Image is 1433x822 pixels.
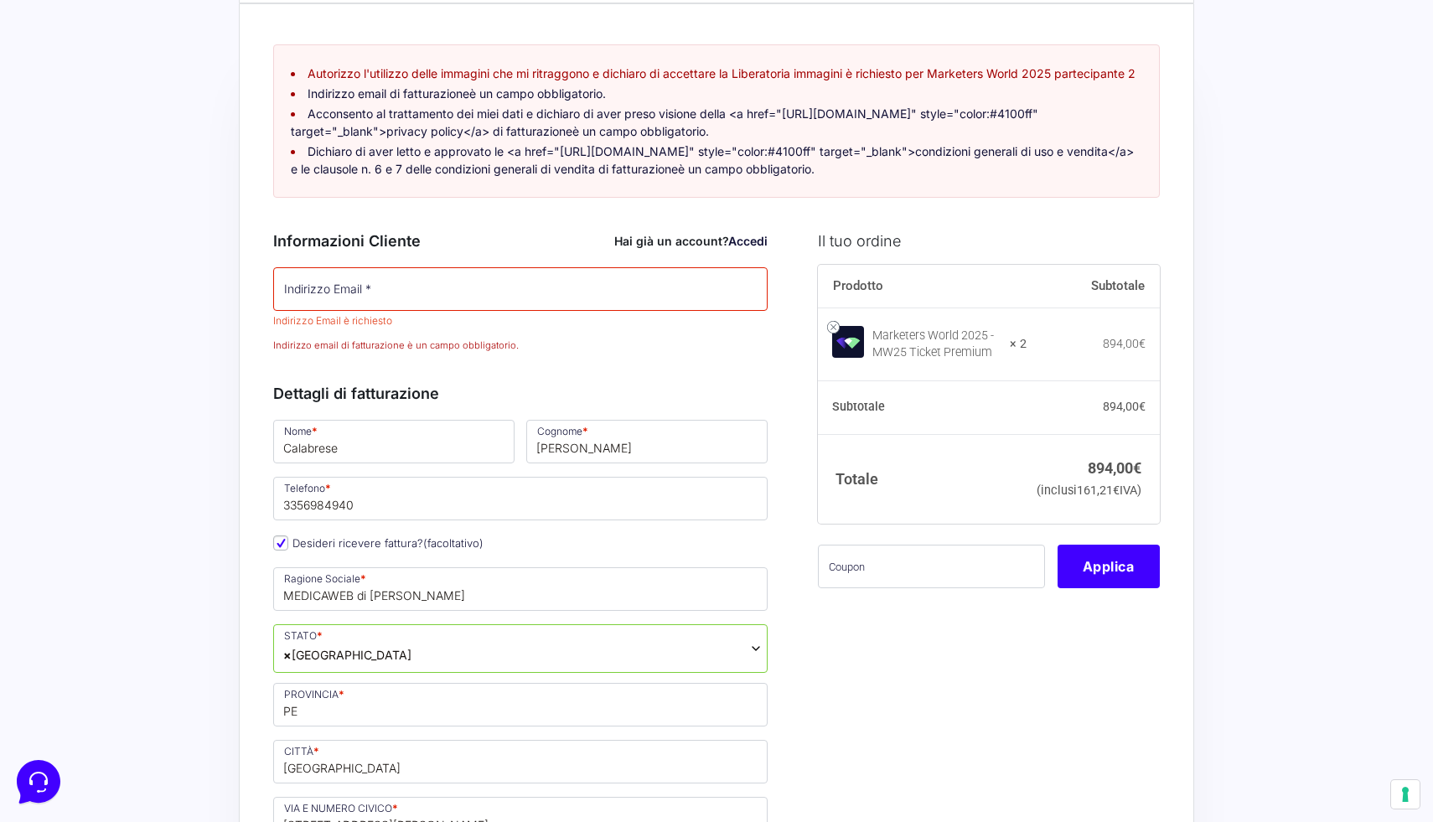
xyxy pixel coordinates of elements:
[1103,337,1146,350] bdi: 894,00
[219,538,322,576] button: Aiuto
[818,230,1160,252] h3: Il tuo ordine
[273,267,768,311] input: Indirizzo Email *
[526,420,768,463] input: Cognome *
[27,208,131,221] span: Trova una risposta
[273,683,768,726] input: PROVINCIA *
[1113,483,1120,498] span: €
[1037,483,1141,498] small: (inclusi IVA)
[145,561,190,576] p: Messaggi
[291,65,1142,82] li: Autorizzo l'utilizzo delle immagini che mi ritraggono e dichiaro di accettare la Liberatoria imma...
[832,326,864,358] img: Marketers World 2025 - MW25 Ticket Premium
[27,67,142,80] span: Le tue conversazioni
[1139,337,1146,350] span: €
[818,381,1027,435] th: Subtotale
[273,382,768,405] h3: Dettagli di fatturazione
[273,536,484,550] label: Desideri ricevere fattura?
[291,106,1038,138] a: Acconsento al trattamento dei miei dati e dichiaro di aver preso visione della <a href="[URL][DOM...
[614,232,768,250] div: Hai già un account?
[818,265,1027,308] th: Prodotto
[1027,265,1160,308] th: Subtotale
[818,434,1027,524] th: Totale
[273,477,768,520] input: Telefono *
[273,314,392,327] span: Indirizzo Email è richiesto
[728,234,768,248] a: Accedi
[423,536,484,550] span: (facoltativo)
[273,740,768,783] input: CITTÀ *
[38,244,274,261] input: Cerca un articolo...
[13,538,116,576] button: Home
[273,567,768,611] input: Ragione Sociale *
[1103,400,1146,413] bdi: 894,00
[54,94,87,127] img: dark
[273,535,288,551] input: Desideri ricevere fattura?(facoltativo)
[1077,483,1120,498] span: 161,21
[80,94,114,127] img: dark
[308,86,606,101] a: Indirizzo email di fatturazioneè un campo obbligatorio.
[291,144,1134,176] a: Dichiaro di aver letto e approvato le <a href="[URL][DOMAIN_NAME]" style="color:#4100ff" target="...
[273,339,768,353] p: Indirizzo email di fatturazione è un campo obbligatorio.
[283,646,411,664] span: Italia
[273,624,768,673] span: Italia
[273,230,768,252] h3: Informazioni Cliente
[27,141,308,174] button: Inizia una conversazione
[178,208,308,221] a: Apri Centro Assistenza
[1139,400,1146,413] span: €
[258,561,282,576] p: Aiuto
[13,13,282,40] h2: Ciao da Marketers 👋
[1391,780,1420,809] button: Le tue preferenze relative al consenso per le tecnologie di tracciamento
[1058,545,1160,588] button: Applica
[273,420,515,463] input: Nome *
[27,94,60,127] img: dark
[1133,459,1141,477] span: €
[116,538,220,576] button: Messaggi
[109,151,247,164] span: Inizia una conversazione
[50,561,79,576] p: Home
[818,545,1045,588] input: Coupon
[283,646,292,664] span: ×
[13,757,64,807] iframe: Customerly Messenger Launcher
[1088,459,1141,477] bdi: 894,00
[1010,336,1027,353] strong: × 2
[308,86,469,101] strong: Indirizzo email di fatturazione
[872,328,999,361] div: Marketers World 2025 - MW25 Ticket Premium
